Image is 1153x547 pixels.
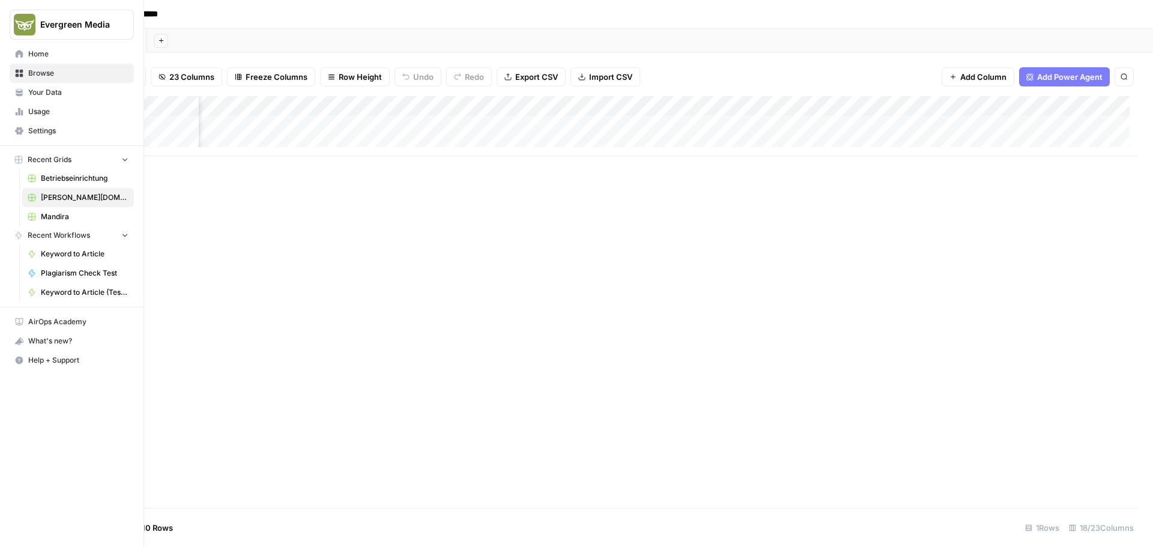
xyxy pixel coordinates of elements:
a: Keyword to Article (Testversion Silja) [22,283,134,302]
span: Betriebseinrichtung [41,173,129,184]
button: Workspace: Evergreen Media [10,10,134,40]
a: Your Data [10,83,134,102]
button: Freeze Columns [227,67,315,86]
span: Usage [28,106,129,117]
span: Home [28,49,129,59]
button: 23 Columns [151,67,222,86]
a: Settings [10,121,134,141]
a: Betriebseinrichtung [22,169,134,188]
span: [PERSON_NAME][DOMAIN_NAME] - Ratgeber [41,192,129,203]
button: Undo [395,67,441,86]
button: Recent Grids [10,151,134,169]
div: 1 Rows [1020,518,1064,537]
span: Keyword to Article [41,249,129,259]
span: Your Data [28,87,129,98]
img: Evergreen Media Logo [14,14,35,35]
span: AirOps Academy [28,316,129,327]
a: Usage [10,102,134,121]
span: Undo [413,71,434,83]
span: 23 Columns [169,71,214,83]
span: Export CSV [515,71,558,83]
a: Browse [10,64,134,83]
span: Add 10 Rows [125,522,173,534]
button: Help + Support [10,351,134,370]
div: 18/23 Columns [1064,518,1139,537]
span: Import CSV [589,71,632,83]
a: Plagiarism Check Test [22,264,134,283]
a: AirOps Academy [10,312,134,331]
span: Add Column [960,71,1006,83]
button: Add Column [942,67,1014,86]
a: Home [10,44,134,64]
button: Redo [446,67,492,86]
span: Recent Grids [28,154,71,165]
span: Plagiarism Check Test [41,268,129,279]
button: Recent Workflows [10,226,134,244]
button: Add Power Agent [1019,67,1110,86]
div: What's new? [10,332,133,350]
span: Add Power Agent [1037,71,1103,83]
span: Redo [465,71,484,83]
button: Import CSV [570,67,640,86]
button: Export CSV [497,67,566,86]
span: Help + Support [28,355,129,366]
a: Keyword to Article [22,244,134,264]
span: Settings [28,125,129,136]
button: What's new? [10,331,134,351]
span: Mandira [41,211,129,222]
span: Recent Workflows [28,230,90,241]
span: Evergreen Media [40,19,113,31]
span: Keyword to Article (Testversion Silja) [41,287,129,298]
a: Mandira [22,207,134,226]
span: Browse [28,68,129,79]
span: Freeze Columns [246,71,307,83]
span: Row Height [339,71,382,83]
a: [PERSON_NAME][DOMAIN_NAME] - Ratgeber [22,188,134,207]
button: Row Height [320,67,390,86]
